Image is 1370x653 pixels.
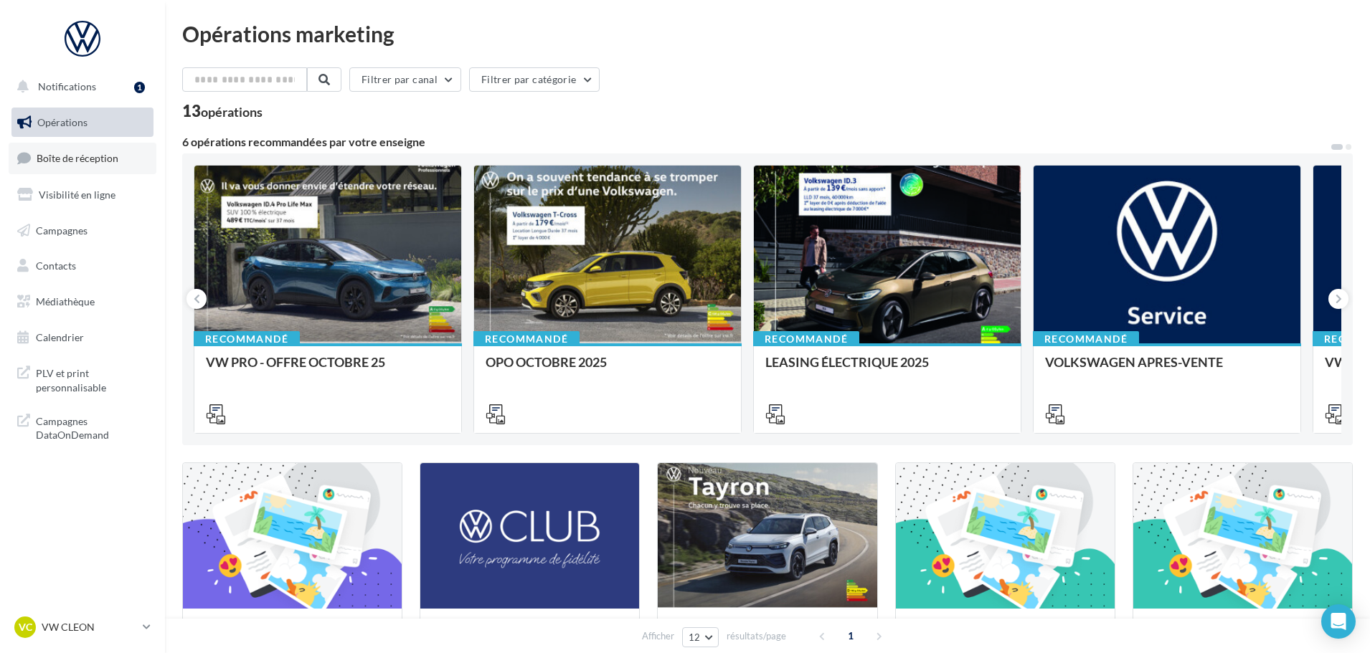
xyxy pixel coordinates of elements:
div: Opérations marketing [182,23,1353,44]
span: 12 [689,631,701,643]
span: Campagnes DataOnDemand [36,411,148,442]
a: Calendrier [9,323,156,353]
span: Contacts [36,259,76,272]
a: PLV et print personnalisable [9,358,156,400]
span: Campagnes [36,224,88,236]
div: LEASING ÉLECTRIQUE 2025 [765,355,1009,383]
a: Campagnes [9,216,156,246]
div: 1 [134,82,145,93]
span: VC [19,620,32,634]
div: Open Intercom Messenger [1321,604,1356,639]
span: résultats/page [727,629,786,643]
div: VOLKSWAGEN APRES-VENTE [1045,355,1289,383]
a: VC VW CLEON [11,614,153,641]
a: Contacts [9,251,156,281]
button: 12 [682,627,719,647]
span: PLV et print personnalisable [36,363,148,394]
span: Médiathèque [36,295,95,308]
p: VW CLEON [42,620,137,634]
div: Recommandé [1033,331,1139,347]
div: 13 [182,103,263,119]
button: Notifications 1 [9,72,151,102]
a: Opérations [9,108,156,138]
span: Boîte de réception [37,152,118,164]
div: VW PRO - OFFRE OCTOBRE 25 [206,355,450,383]
div: OPO OCTOBRE 2025 [486,355,729,383]
div: Recommandé [753,331,859,347]
div: 6 opérations recommandées par votre enseigne [182,136,1330,148]
span: Calendrier [36,331,84,343]
button: Filtrer par canal [349,67,461,92]
div: opérations [201,105,263,118]
span: Opérations [37,116,88,128]
span: Afficher [642,629,674,643]
span: Notifications [38,80,96,92]
a: Boîte de réception [9,143,156,173]
a: Visibilité en ligne [9,180,156,210]
button: Filtrer par catégorie [469,67,600,92]
a: Campagnes DataOnDemand [9,406,156,448]
div: Recommandé [473,331,580,347]
a: Médiathèque [9,287,156,317]
span: Visibilité en ligne [39,189,115,201]
div: Recommandé [194,331,300,347]
span: 1 [839,624,862,647]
